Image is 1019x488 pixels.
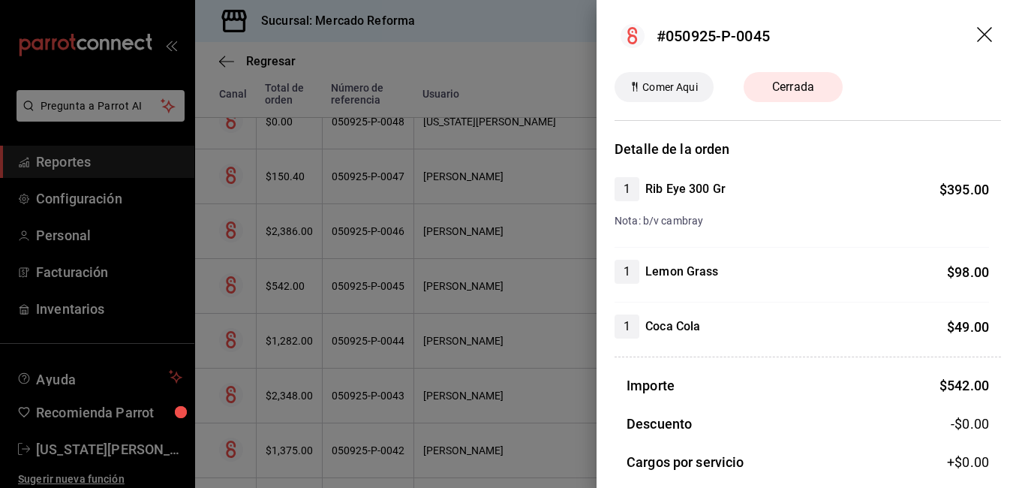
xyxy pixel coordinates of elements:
[645,180,726,198] h4: Rib Eye 300 Gr
[615,139,1001,159] h3: Detalle de la orden
[627,375,675,396] h3: Importe
[947,319,989,335] span: $ 49.00
[627,414,692,434] h3: Descuento
[615,318,639,336] span: 1
[636,80,703,95] span: Comer Aqui
[947,264,989,280] span: $ 98.00
[645,263,718,281] h4: Lemon Grass
[951,414,989,434] span: -$0.00
[615,263,639,281] span: 1
[645,318,700,336] h4: Coca Cola
[615,215,703,227] span: Nota: b/v cambray
[627,452,744,472] h3: Cargos por servicio
[763,78,823,96] span: Cerrada
[939,182,989,197] span: $ 395.00
[947,452,989,472] span: +$ 0.00
[657,25,770,47] div: #050925-P-0045
[939,378,989,393] span: $ 542.00
[977,27,995,45] button: drag
[615,180,639,198] span: 1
